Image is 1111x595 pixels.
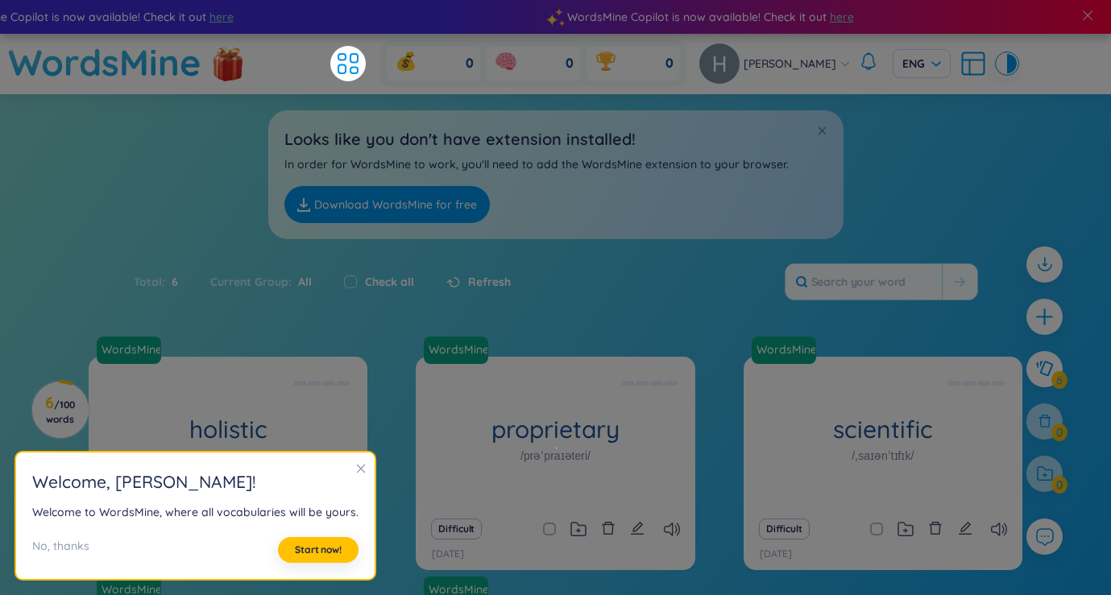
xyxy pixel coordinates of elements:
div: Total : [134,265,194,299]
button: edit [958,518,972,540]
h1: /prəˈpraɪəteri/ [520,447,591,465]
p: [DATE] [760,547,792,562]
span: All [292,275,312,289]
label: Check all [365,273,414,291]
button: Start now! [278,537,359,563]
span: delete [928,521,943,535]
a: avatar [699,43,744,84]
h2: Looks like you don't have extension installed! [284,126,827,151]
h1: proprietary [416,415,694,444]
h1: scientific [744,415,1022,444]
h3: 6 [42,396,78,425]
h1: /ˌsaɪənˈtɪfɪk/ [852,447,914,465]
span: delete [601,521,616,535]
h1: /həʊˈlɪstɪk/ [201,447,256,465]
input: Search your word [786,264,942,300]
button: Difficult [759,519,810,539]
span: ENG [902,56,941,72]
span: here [209,8,234,26]
span: edit [630,521,645,535]
a: WordsMine [95,341,163,357]
a: WordsMine [752,337,823,364]
span: plus [1034,307,1055,327]
a: WordsMine [422,341,490,357]
div: Current Group : [194,265,328,299]
span: here [830,8,854,26]
a: WordsMine [97,337,168,364]
a: Download WordsMine for free [284,186,490,223]
img: flashSalesIcon.a7f4f837.png [212,39,244,87]
span: / 100 words [46,399,75,425]
span: edit [958,521,972,535]
span: [PERSON_NAME] [744,55,836,72]
span: close [355,463,367,474]
button: edit [630,518,645,540]
span: 6 [165,273,178,291]
button: delete [928,518,943,540]
a: WordsMine [8,34,201,91]
span: Start now! [295,543,342,556]
img: avatar [699,43,740,84]
span: 0 [665,55,674,72]
div: No, thanks [32,537,89,563]
button: delete [601,518,616,540]
div: Welcome to WordsMine, where all vocabularies will be yours. [32,503,359,521]
a: WordsMine [424,337,495,364]
span: Refresh [468,273,511,291]
h2: Welcome , [PERSON_NAME] ! [32,469,359,495]
h1: holistic [89,415,367,444]
button: Difficult [431,519,482,539]
span: 0 [566,55,574,72]
p: [DATE] [432,547,464,562]
a: WordsMine [750,341,818,357]
p: In order for WordsMine to work, you'll need to add the WordsMine extension to your browser. [284,155,827,173]
span: 0 [466,55,474,72]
